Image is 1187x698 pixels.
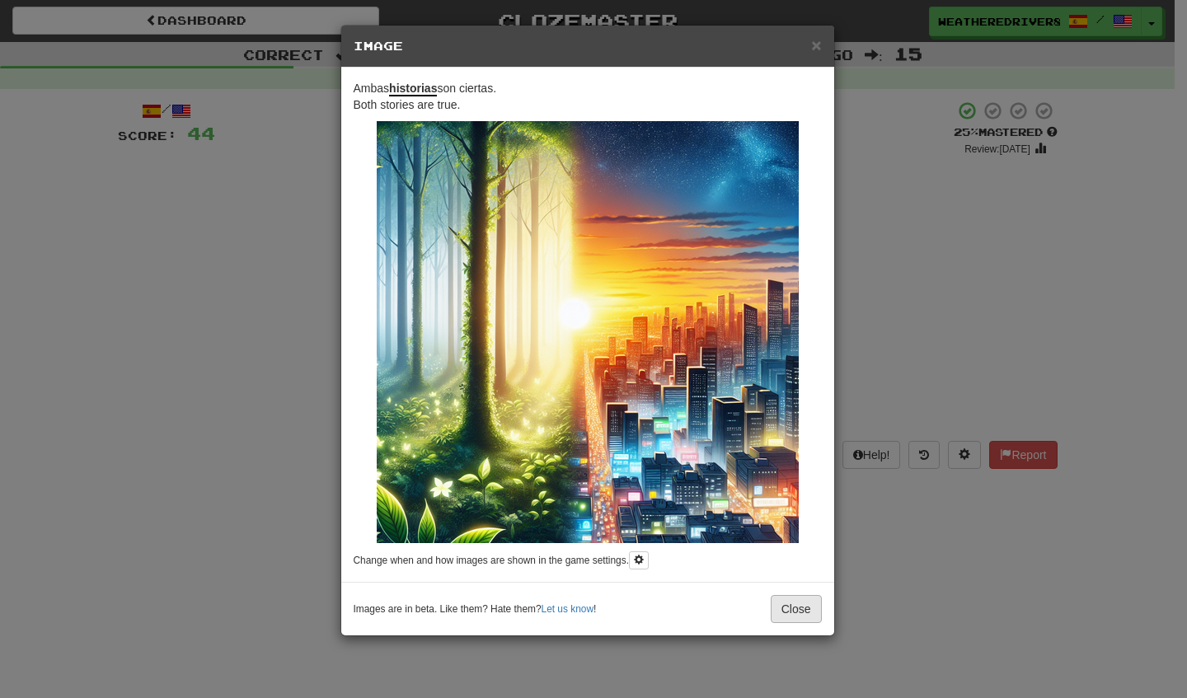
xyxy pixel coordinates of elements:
a: Let us know [542,603,593,615]
img: 7c0847ee-c93e-4f01-b585-ec68a2cb82fe.small.png [377,121,799,543]
span: × [811,35,821,54]
span: Ambas son ciertas. [354,82,497,96]
button: Close [771,595,822,623]
small: Images are in beta. Like them? Hate them? ! [354,602,597,616]
u: historias [389,82,437,96]
small: Change when and how images are shown in the game settings. [354,555,629,566]
button: Close [811,36,821,54]
h5: Image [354,38,822,54]
p: Both stories are true. [354,80,822,113]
